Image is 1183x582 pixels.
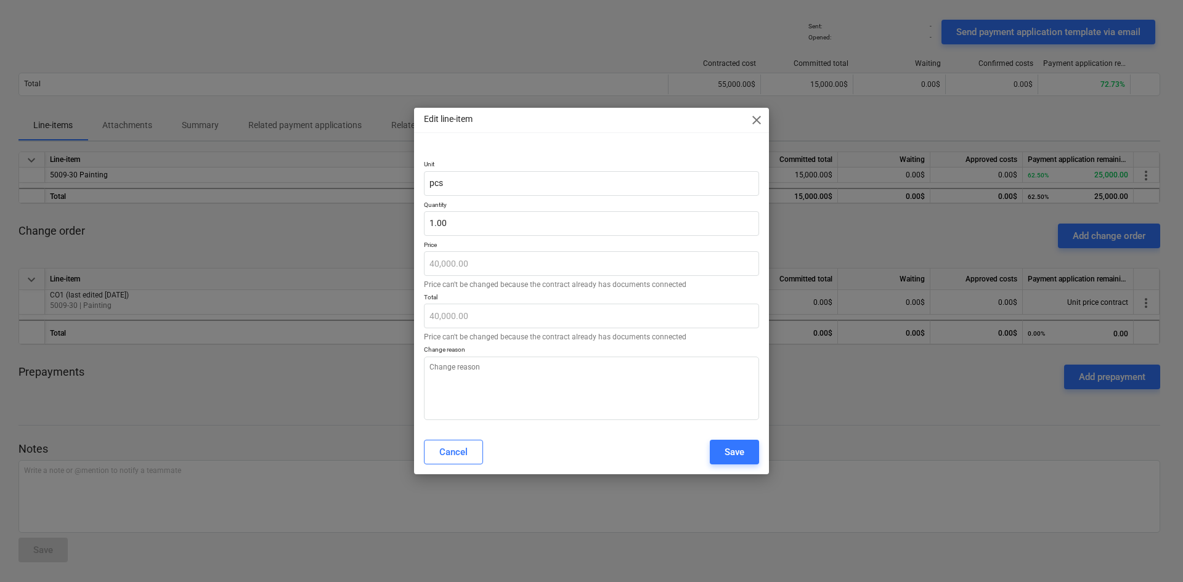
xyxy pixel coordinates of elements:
input: Total [424,304,759,328]
button: Save [710,440,759,464]
p: Price [424,241,759,251]
button: Cancel [424,440,483,464]
p: Price can't be changed because the contract already has documents connected [424,333,759,341]
span: close [749,113,764,127]
p: Edit line-item [424,113,473,126]
div: Save [725,444,744,460]
p: Price can't be changed because the contract already has documents connected [424,281,759,288]
input: Price [424,251,759,276]
input: Unit [424,171,759,196]
div: Cancel [439,444,468,460]
input: Quantity [424,211,759,236]
p: Quantity [424,201,759,211]
p: Change reason [424,346,759,356]
p: Unit [424,160,759,171]
p: Total [424,293,759,304]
